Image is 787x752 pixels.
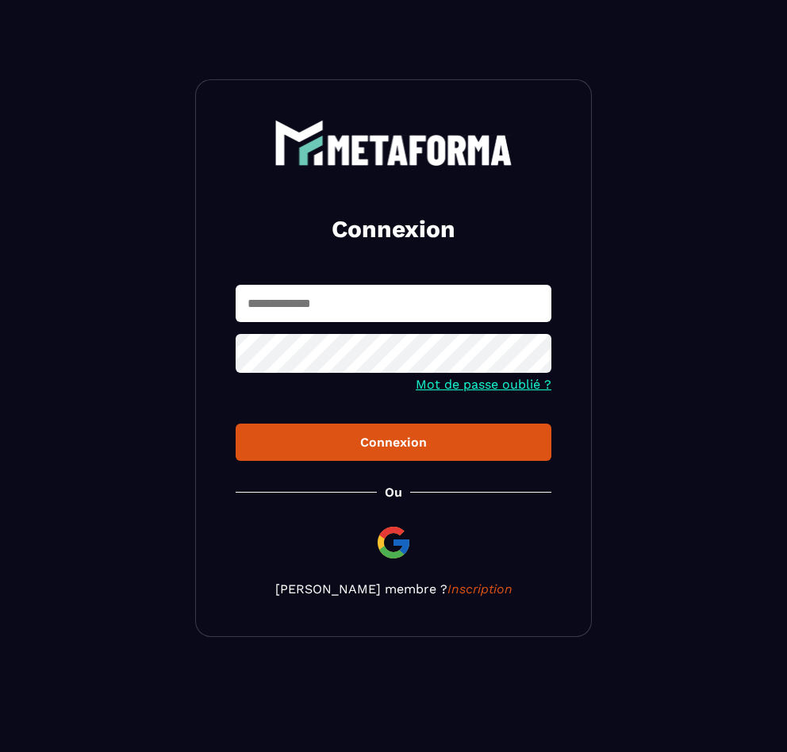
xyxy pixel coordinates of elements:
[248,435,539,450] div: Connexion
[447,581,513,597] a: Inscription
[385,485,402,500] p: Ou
[236,581,551,597] p: [PERSON_NAME] membre ?
[416,377,551,392] a: Mot de passe oublié ?
[255,213,532,245] h2: Connexion
[274,120,513,166] img: logo
[236,120,551,166] a: logo
[374,524,413,562] img: google
[236,424,551,461] button: Connexion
